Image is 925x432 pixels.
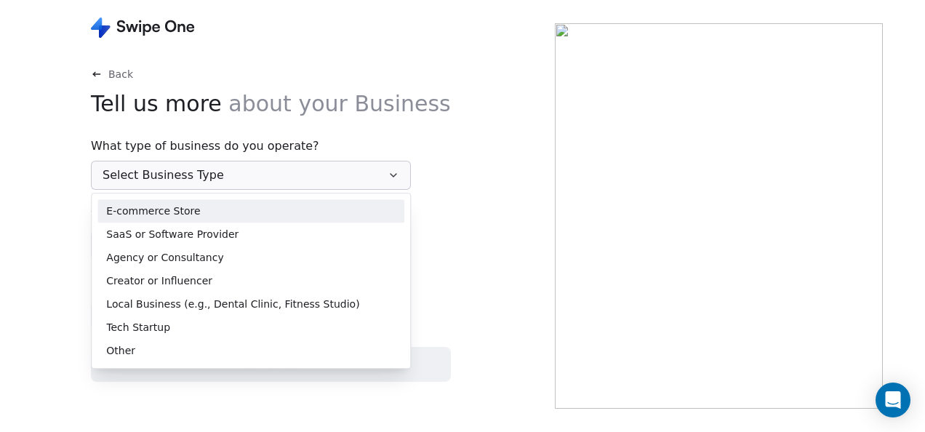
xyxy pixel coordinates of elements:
span: Creator or Influencer [106,273,212,289]
span: SaaS or Software Provider [106,227,239,242]
span: Local Business (e.g., Dental Clinic, Fitness Studio) [106,297,359,312]
span: E-commerce Store [106,204,200,219]
span: Tech Startup [106,320,170,335]
span: Agency or Consultancy [106,250,223,265]
span: Other [106,343,135,359]
div: Suggestions [97,199,404,362]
